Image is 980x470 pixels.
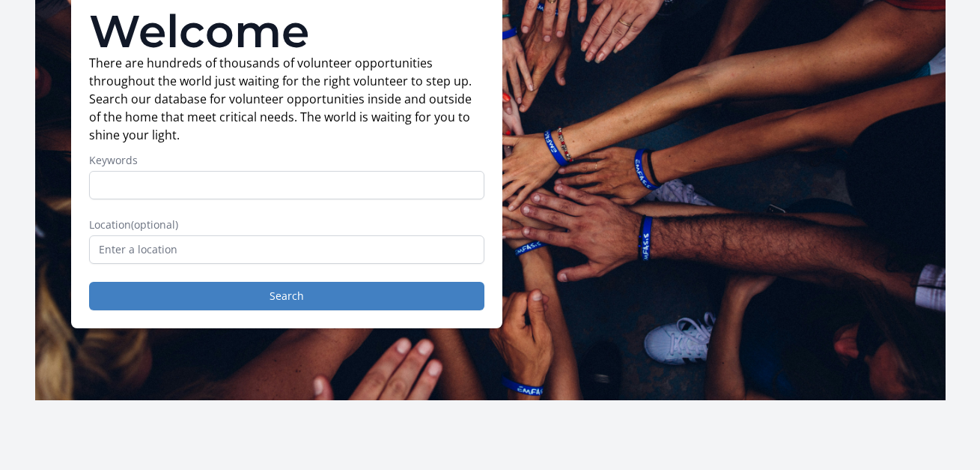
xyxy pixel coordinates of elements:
label: Location [89,217,484,232]
h1: Welcome [89,9,484,54]
input: Enter a location [89,235,484,264]
label: Keywords [89,153,484,168]
span: (optional) [131,217,178,232]
button: Search [89,282,484,310]
p: There are hundreds of thousands of volunteer opportunities throughout the world just waiting for ... [89,54,484,144]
